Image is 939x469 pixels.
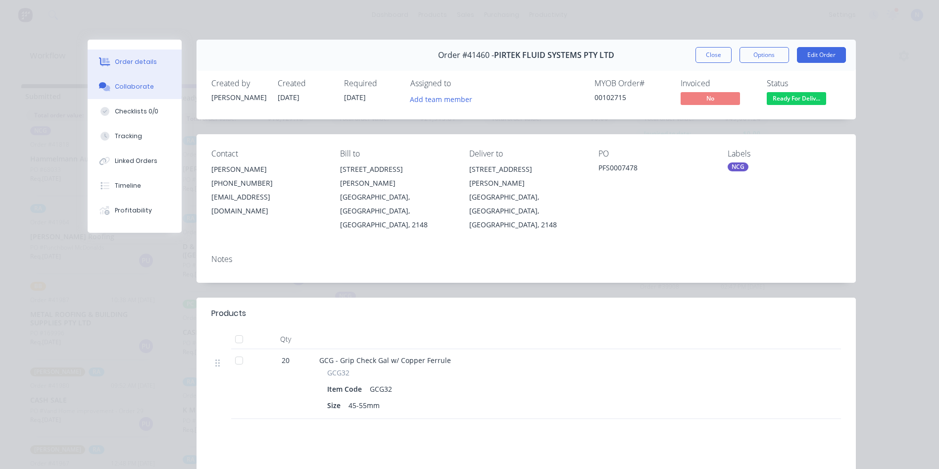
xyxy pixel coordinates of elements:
div: 45-55mm [345,398,384,413]
div: Contact [211,149,325,158]
span: 20 [282,355,290,365]
div: [GEOGRAPHIC_DATA], [GEOGRAPHIC_DATA], [GEOGRAPHIC_DATA], 2148 [340,190,453,232]
button: Order details [88,50,182,74]
div: Deliver to [469,149,583,158]
div: [STREET_ADDRESS][PERSON_NAME][GEOGRAPHIC_DATA], [GEOGRAPHIC_DATA], [GEOGRAPHIC_DATA], 2148 [340,162,453,232]
div: [PHONE_NUMBER] [211,176,325,190]
div: Timeline [115,181,141,190]
div: Notes [211,255,841,264]
div: Linked Orders [115,156,157,165]
div: Tracking [115,132,142,141]
div: Created by [211,79,266,88]
button: Timeline [88,173,182,198]
div: [GEOGRAPHIC_DATA], [GEOGRAPHIC_DATA], [GEOGRAPHIC_DATA], 2148 [469,190,583,232]
span: GCG - Grip Check Gal w/ Copper Ferrule [319,356,451,365]
span: [DATE] [344,93,366,102]
span: Order #41460 - [438,51,494,60]
span: No [681,92,740,104]
button: Checklists 0/0 [88,99,182,124]
div: Size [327,398,345,413]
button: Ready For Deliv... [767,92,826,107]
button: Linked Orders [88,149,182,173]
div: Invoiced [681,79,755,88]
div: Required [344,79,398,88]
div: Created [278,79,332,88]
div: Status [767,79,841,88]
div: [STREET_ADDRESS][PERSON_NAME] [340,162,453,190]
button: Profitability [88,198,182,223]
div: Labels [728,149,841,158]
div: Assigned to [410,79,509,88]
div: PFS0007478 [598,162,712,176]
button: Add team member [410,92,478,105]
div: Order details [115,57,157,66]
span: PIRTEK FLUID SYSTEMS PTY LTD [494,51,614,60]
div: Collaborate [115,82,154,91]
div: Item Code [327,382,366,396]
div: Checklists 0/0 [115,107,158,116]
div: [PERSON_NAME] [211,92,266,103]
div: [EMAIL_ADDRESS][DOMAIN_NAME] [211,190,325,218]
span: Ready For Deliv... [767,92,826,104]
div: GCG32 [366,382,396,396]
span: [DATE] [278,93,299,102]
button: Edit Order [797,47,846,63]
div: Profitability [115,206,152,215]
button: Tracking [88,124,182,149]
div: PO [598,149,712,158]
div: NCG [728,162,748,171]
div: MYOB Order # [594,79,669,88]
div: Qty [256,329,315,349]
div: [STREET_ADDRESS][PERSON_NAME][GEOGRAPHIC_DATA], [GEOGRAPHIC_DATA], [GEOGRAPHIC_DATA], 2148 [469,162,583,232]
div: [PERSON_NAME][PHONE_NUMBER][EMAIL_ADDRESS][DOMAIN_NAME] [211,162,325,218]
span: GCG32 [327,367,349,378]
button: Add team member [404,92,477,105]
button: Options [740,47,789,63]
div: [STREET_ADDRESS][PERSON_NAME] [469,162,583,190]
div: 00102715 [594,92,669,103]
div: Bill to [340,149,453,158]
button: Collaborate [88,74,182,99]
div: [PERSON_NAME] [211,162,325,176]
div: Products [211,308,246,319]
button: Close [695,47,732,63]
